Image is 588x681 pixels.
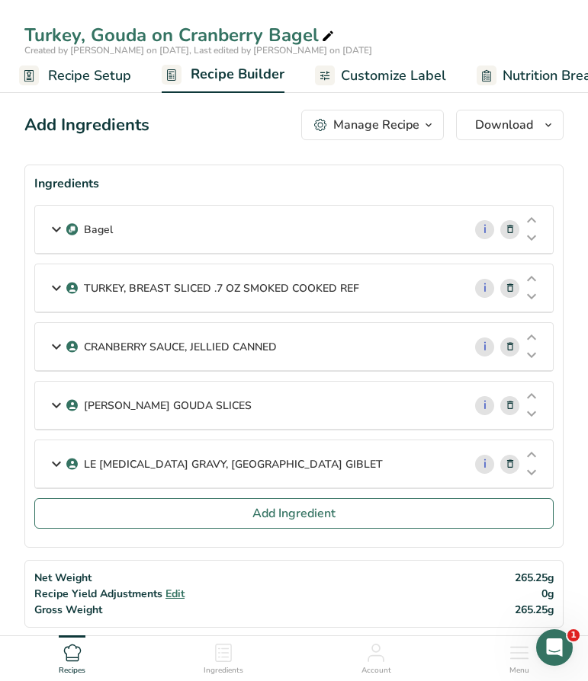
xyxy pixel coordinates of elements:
a: Recipe Builder [162,57,284,94]
div: Sub Recipe Bagel i [35,206,553,254]
span: Download [475,116,533,134]
div: CRANBERRY SAUCE, JELLIED CANNED i [35,323,553,371]
span: Created by [PERSON_NAME] on [DATE], Last edited by [PERSON_NAME] on [DATE] [24,44,372,56]
a: Customize Label [315,59,446,93]
p: [PERSON_NAME] GOUDA SLICES [84,398,252,414]
span: Recipes [59,665,85,676]
iframe: Intercom live chat [536,629,573,666]
p: LE [MEDICAL_DATA] GRAVY, [GEOGRAPHIC_DATA] GIBLET [84,456,383,472]
span: Ingredients [204,665,243,676]
span: 0g [541,587,554,601]
div: TURKEY, BREAST SLICED .7 OZ SMOKED COOKED REF i [35,264,553,312]
button: Manage Recipe [301,110,444,140]
span: Account [361,665,391,676]
span: Add Ingredient [252,504,336,523]
p: CRANBERRY SAUCE, JELLIED CANNED [84,339,277,355]
span: Menu [509,665,529,676]
div: Ingredients [34,174,554,193]
span: Edit [165,587,185,601]
div: Turkey, Gouda on Cranberry Bagel [24,21,337,49]
a: i [475,337,494,356]
span: Customize Label [341,66,446,86]
a: Recipe Setup [19,59,131,93]
a: Recipes [59,636,85,677]
span: 265.25g [515,603,554,617]
a: i [475,455,494,474]
button: Download [456,110,564,140]
a: Account [361,636,391,677]
span: Gross Weight [34,603,102,617]
span: Recipe Builder [191,64,284,85]
div: [PERSON_NAME] GOUDA SLICES i [35,382,553,430]
span: Recipe Yield Adjustments [34,587,162,601]
div: LE [MEDICAL_DATA] GRAVY, [GEOGRAPHIC_DATA] GIBLET i [35,440,553,488]
span: 265.25g [515,571,554,585]
a: Ingredients [204,636,243,677]
button: Add Ingredient [34,498,554,529]
a: i [475,396,494,415]
p: TURKEY, BREAST SLICED .7 OZ SMOKED COOKED REF [84,280,359,296]
div: Add Ingredients [24,113,149,138]
span: Recipe Setup [48,66,131,86]
p: Bagel [84,222,113,238]
span: 1 [567,629,580,641]
a: i [475,279,494,298]
a: i [475,220,494,239]
img: Sub Recipe [66,224,78,235]
span: Net Weight [34,571,92,585]
div: Manage Recipe [333,116,419,134]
